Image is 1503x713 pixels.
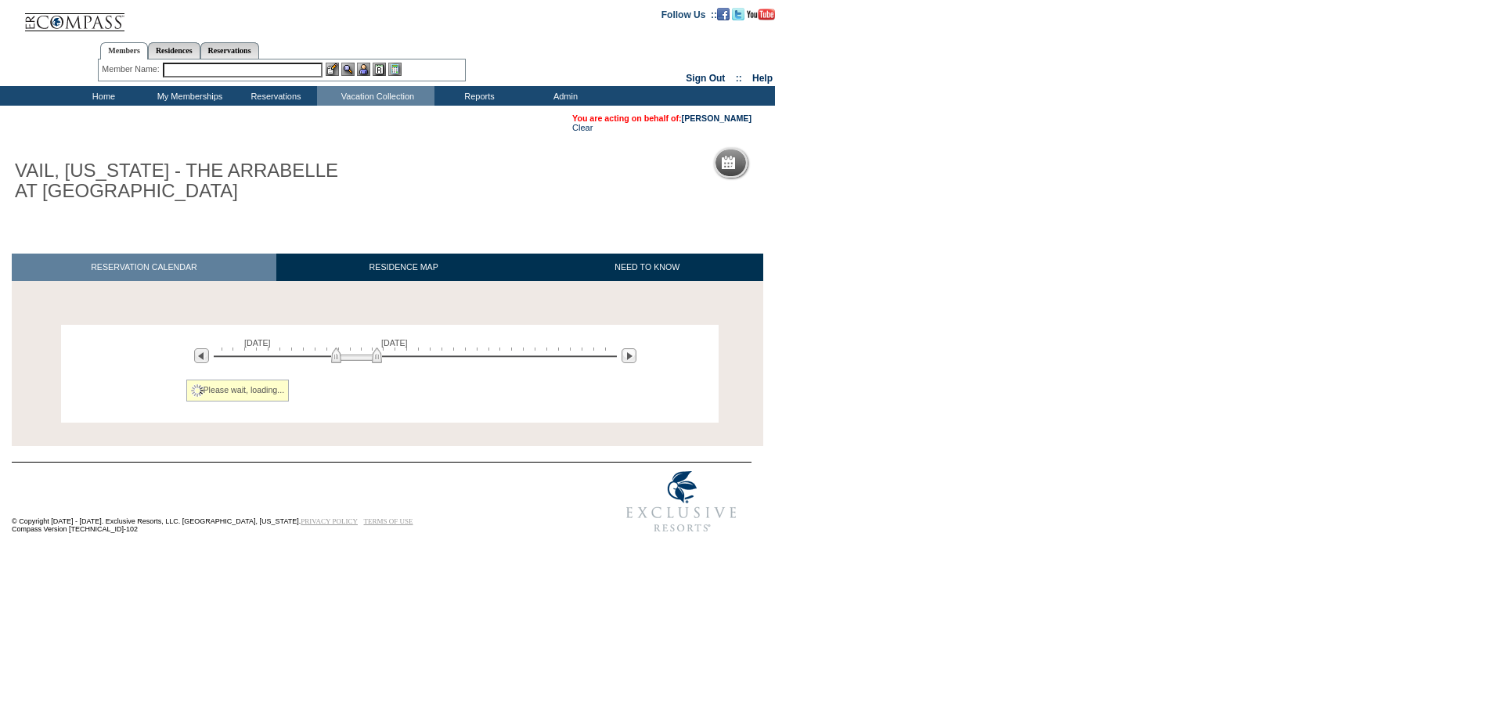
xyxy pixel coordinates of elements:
[102,63,162,76] div: Member Name:
[200,42,259,59] a: Reservations
[357,63,370,76] img: Impersonate
[186,380,290,402] div: Please wait, loading...
[521,86,607,106] td: Admin
[381,338,408,347] span: [DATE]
[148,42,200,59] a: Residences
[741,158,861,168] h5: Reservation Calendar
[12,254,276,281] a: RESERVATION CALENDAR
[364,517,413,525] a: TERMS OF USE
[752,73,773,84] a: Help
[12,157,362,205] h1: VAIL, [US_STATE] - THE ARRABELLE AT [GEOGRAPHIC_DATA]
[326,63,339,76] img: b_edit.gif
[747,9,775,18] a: Subscribe to our YouTube Channel
[373,63,386,76] img: Reservations
[736,73,742,84] span: ::
[686,73,725,84] a: Sign Out
[231,86,317,106] td: Reservations
[191,384,204,397] img: spinner2.gif
[388,63,402,76] img: b_calculator.gif
[622,348,636,363] img: Next
[276,254,532,281] a: RESIDENCE MAP
[341,63,355,76] img: View
[572,123,593,132] a: Clear
[611,463,751,541] img: Exclusive Resorts
[531,254,763,281] a: NEED TO KNOW
[732,8,744,20] img: Follow us on Twitter
[717,8,730,20] img: Become our fan on Facebook
[747,9,775,20] img: Subscribe to our YouTube Channel
[732,9,744,18] a: Follow us on Twitter
[59,86,145,106] td: Home
[682,113,751,123] a: [PERSON_NAME]
[317,86,434,106] td: Vacation Collection
[434,86,521,106] td: Reports
[12,464,560,542] td: © Copyright [DATE] - [DATE]. Exclusive Resorts, LLC. [GEOGRAPHIC_DATA], [US_STATE]. Compass Versi...
[572,113,751,123] span: You are acting on behalf of:
[717,9,730,18] a: Become our fan on Facebook
[145,86,231,106] td: My Memberships
[244,338,271,347] span: [DATE]
[661,8,717,20] td: Follow Us ::
[194,348,209,363] img: Previous
[301,517,358,525] a: PRIVACY POLICY
[100,42,148,59] a: Members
